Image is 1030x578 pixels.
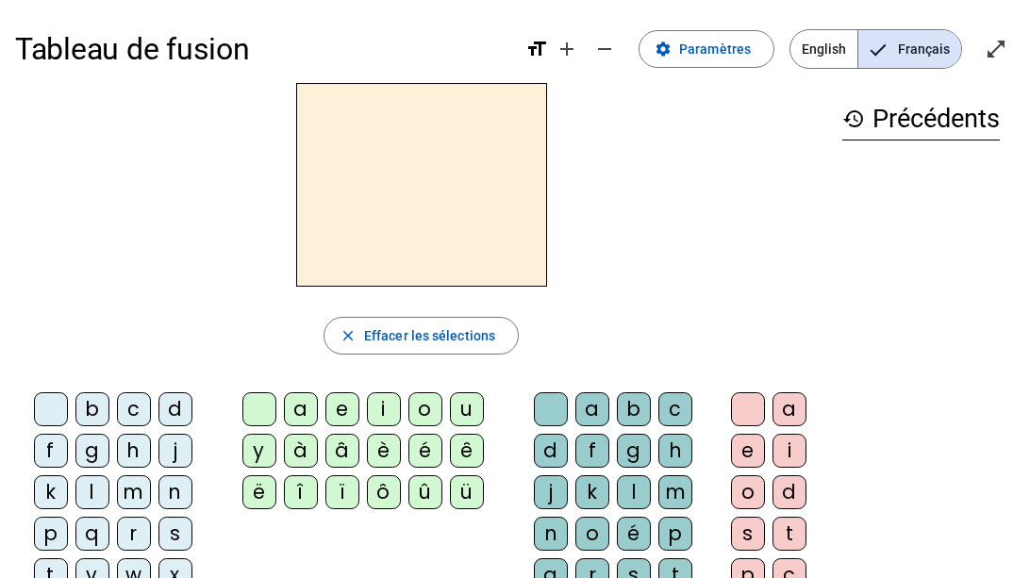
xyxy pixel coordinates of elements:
div: c [117,392,151,426]
div: j [534,475,568,509]
div: e [325,392,359,426]
mat-icon: add [556,38,578,60]
div: é [617,517,651,551]
span: Paramètres [679,38,751,60]
span: Effacer les sélections [364,324,495,347]
h1: Tableau de fusion [15,19,510,79]
div: â [325,434,359,468]
div: l [75,475,109,509]
div: b [617,392,651,426]
button: Entrer en plein écran [977,30,1015,68]
div: m [117,475,151,509]
div: f [575,434,609,468]
mat-button-toggle-group: Language selection [789,29,962,69]
mat-icon: format_size [525,38,548,60]
div: c [658,392,692,426]
div: f [34,434,68,468]
div: g [617,434,651,468]
mat-icon: remove [593,38,616,60]
div: r [117,517,151,551]
mat-icon: history [842,107,865,130]
div: t [772,517,806,551]
div: p [658,517,692,551]
div: p [34,517,68,551]
div: à [284,434,318,468]
div: e [731,434,765,468]
div: o [731,475,765,509]
mat-icon: settings [655,41,672,58]
div: j [158,434,192,468]
button: Paramètres [639,30,774,68]
span: English [790,30,857,68]
div: y [242,434,276,468]
div: u [450,392,484,426]
div: d [534,434,568,468]
div: q [75,517,109,551]
div: a [772,392,806,426]
div: ô [367,475,401,509]
div: ë [242,475,276,509]
div: n [534,517,568,551]
div: k [34,475,68,509]
div: h [658,434,692,468]
div: ê [450,434,484,468]
div: k [575,475,609,509]
div: é [408,434,442,468]
div: o [408,392,442,426]
div: b [75,392,109,426]
div: o [575,517,609,551]
div: m [658,475,692,509]
button: Diminuer la taille de la police [586,30,623,68]
div: h [117,434,151,468]
span: Français [858,30,961,68]
div: ü [450,475,484,509]
div: ï [325,475,359,509]
div: g [75,434,109,468]
div: d [158,392,192,426]
div: d [772,475,806,509]
div: i [772,434,806,468]
div: a [575,392,609,426]
div: s [731,517,765,551]
div: è [367,434,401,468]
div: î [284,475,318,509]
button: Effacer les sélections [324,317,519,355]
div: n [158,475,192,509]
mat-icon: close [340,327,357,344]
button: Augmenter la taille de la police [548,30,586,68]
mat-icon: open_in_full [985,38,1007,60]
div: û [408,475,442,509]
div: a [284,392,318,426]
div: s [158,517,192,551]
div: l [617,475,651,509]
h3: Précédents [842,98,1000,140]
div: i [367,392,401,426]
